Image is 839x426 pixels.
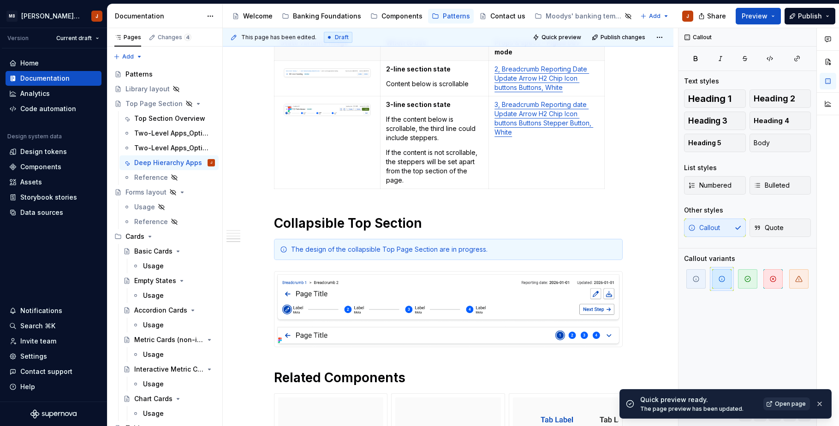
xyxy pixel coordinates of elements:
a: Storybook stories [6,190,101,205]
div: Top Page Section [125,99,183,108]
a: Forms layout [111,185,219,200]
div: The design of the collapsible Top Page Section are in progress. [291,245,617,254]
span: Heading 3 [688,116,727,125]
div: Quick preview ready. [640,395,758,404]
p: If the content is not scrollable, the steppers will be set apart from the top section of the page. [386,148,483,185]
button: Bulleted [750,176,811,195]
a: Analytics [6,86,101,101]
div: Home [20,59,39,68]
div: Two-Level Apps_Option 1 [134,129,210,138]
div: Contact us [490,12,525,21]
span: This page has been edited. [241,34,316,41]
a: Library layout [111,82,219,96]
div: Invite team [20,337,56,346]
p: Content below is scrollable [386,79,483,89]
div: Pages [114,34,141,41]
div: Reference [134,217,168,226]
div: Data sources [20,208,63,217]
a: Code automation [6,101,101,116]
button: Body [750,134,811,152]
div: Contact support [20,367,72,376]
a: Basic Cards [119,244,219,259]
div: Design system data [7,133,62,140]
a: Usage [128,259,219,273]
div: Usage [143,291,164,300]
div: Reference [134,173,168,182]
button: Preview [736,8,781,24]
div: Accordion Cards [134,306,187,315]
div: List styles [684,163,717,172]
span: Bulleted [754,181,790,190]
a: 3, Breadcrumb Reporting date Update Arrow H2 Chip Icon buttons Buttons Stepper Button, White [494,101,593,136]
div: Callout variants [684,254,735,263]
img: 950c6359-a842-4732-b685-ceeef580302c.png [274,272,622,347]
div: Usage [143,350,164,359]
div: J [95,12,98,20]
span: Numbered [688,181,732,190]
div: Usage [143,409,164,418]
a: Reference [119,214,219,229]
button: Heading 1 [684,89,746,108]
div: Components [381,12,422,21]
a: Two-Level Apps_Option 1 [119,126,219,141]
div: Components [20,162,61,172]
a: Open page [763,397,810,410]
a: Usage [128,347,219,362]
div: Chart Cards [134,394,173,403]
a: Usage [128,377,219,391]
img: 2808831b-569a-49d2-99be-08e2bc55aead.png [284,69,370,77]
div: Forms layout [125,188,167,197]
button: Heading 3 [684,112,746,130]
span: Add [122,53,134,60]
a: Empty States [119,273,219,288]
div: Usage [143,320,164,330]
button: Heading 4 [750,112,811,130]
div: J [210,158,212,167]
div: Search ⌘K [20,321,55,331]
button: Current draft [52,32,103,45]
a: Accordion Cards [119,303,219,318]
a: Welcome [228,9,276,24]
div: Patterns [443,12,470,21]
a: Two-Level Apps_Option 2 [119,141,219,155]
span: Preview [742,12,768,21]
button: Publish changes [589,31,649,44]
div: Usage [143,379,164,389]
button: Quick preview [530,31,585,44]
span: Open page [775,400,806,408]
div: Page tree [228,7,636,25]
button: Publish [785,8,835,24]
div: Patterns [125,70,153,79]
div: Analytics [20,89,50,98]
span: Current draft [56,35,92,42]
a: Banking Foundations [278,9,365,24]
div: Other styles [684,206,723,215]
div: The page preview has been updated. [640,405,758,413]
a: Design tokens [6,144,101,159]
h1: Collapsible Top Section [274,215,623,231]
a: Usage [128,406,219,421]
div: Banking Foundations [293,12,361,21]
h1: Related Components [274,369,623,386]
button: Share [694,8,732,24]
div: Interactive Metric Cards [134,365,204,374]
a: Metric Cards (non-interaction) [119,332,219,347]
div: Code automation [20,104,76,113]
button: Heading 2 [750,89,811,108]
div: Storybook stories [20,193,77,202]
a: Deep Hierarchy AppsJ [119,155,219,170]
div: Notifications [20,306,62,315]
button: Numbered [684,176,746,195]
button: Notifications [6,303,101,318]
a: Top Section Overview [119,111,219,126]
div: Usage [143,261,164,271]
a: Reference [119,170,219,185]
a: Documentation [6,71,101,86]
div: Assets [20,177,42,187]
div: Documentation [20,74,70,83]
svg: Supernova Logo [30,409,77,419]
span: Quick preview [541,34,581,41]
a: Usage [128,288,219,303]
div: Two-Level Apps_Option 2 [134,143,210,153]
button: Quote [750,219,811,237]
